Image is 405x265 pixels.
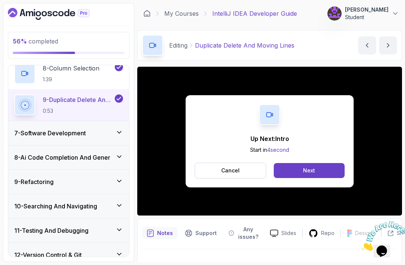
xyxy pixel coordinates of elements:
[8,170,129,194] button: 9-Refactoring
[355,229,375,237] p: Designs
[14,63,123,84] button: 8-Column Selection1:39
[321,229,334,237] p: Repo
[8,145,129,169] button: 8-Ai Code Completion And Gener
[345,13,388,21] p: Student
[274,163,345,178] button: Next
[358,36,376,54] button: previous content
[14,177,54,186] h3: 9 - Refactoring
[164,9,199,18] a: My Courses
[250,134,289,143] p: Up Next: Intro
[221,167,240,174] p: Cancel
[303,167,315,174] div: Next
[43,107,113,115] p: 0:53
[14,226,88,235] h3: 11 - Testing And Debugging
[281,229,296,237] p: Slides
[14,153,110,162] h3: 8 - Ai Code Completion And Gener
[303,229,340,238] a: Repo
[379,36,397,54] button: next content
[157,229,173,237] p: Notes
[14,129,86,138] h3: 7 - Software Development
[14,250,82,259] h3: 12 - Version Control & Git
[267,147,289,153] span: 4 second
[13,37,27,45] span: 56 %
[43,64,99,73] p: 8 - Column Selection
[327,6,342,21] img: user profile image
[143,10,151,17] a: Dashboard
[237,226,259,241] p: Any issues?
[195,41,294,50] p: Duplicate Delete And Moving Lines
[169,41,187,50] p: Editing
[8,219,129,243] button: 11-Testing And Debugging
[358,218,405,254] iframe: chat widget
[14,94,123,115] button: 9-Duplicate Delete And Moving Lines0:53
[43,76,99,83] p: 1:39
[195,229,217,237] p: Support
[13,37,58,45] span: completed
[8,8,107,20] a: Dashboard
[195,163,266,178] button: Cancel
[14,202,97,211] h3: 10 - Searching And Navigating
[8,194,129,218] button: 10-Searching And Navigating
[327,6,399,21] button: user profile image[PERSON_NAME]Student
[212,9,297,18] p: IntelliJ IDEA Developer Guide
[224,223,264,243] button: Feedback button
[180,223,221,243] button: Support button
[137,67,402,216] iframe: 8 - Duplicate Delete and Moving Lines
[345,6,388,13] p: [PERSON_NAME]
[8,121,129,145] button: 7-Software Development
[43,95,113,104] p: 9 - Duplicate Delete And Moving Lines
[142,223,177,243] button: notes button
[250,146,289,154] p: Start in
[3,3,49,33] img: Chat attention grabber
[264,229,302,237] a: Slides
